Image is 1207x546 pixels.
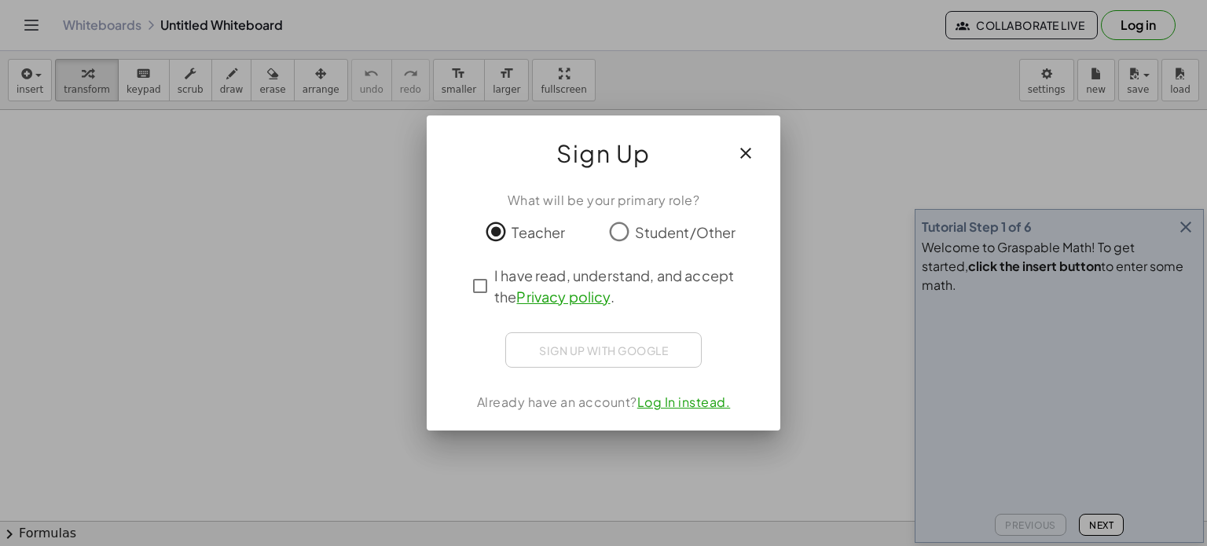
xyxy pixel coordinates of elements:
[446,191,761,210] div: What will be your primary role?
[512,222,565,243] span: Teacher
[516,288,610,306] a: Privacy policy
[556,134,651,172] span: Sign Up
[635,222,736,243] span: Student/Other
[446,393,761,412] div: Already have an account?
[494,265,741,307] span: I have read, understand, and accept the .
[637,394,731,410] a: Log In instead.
